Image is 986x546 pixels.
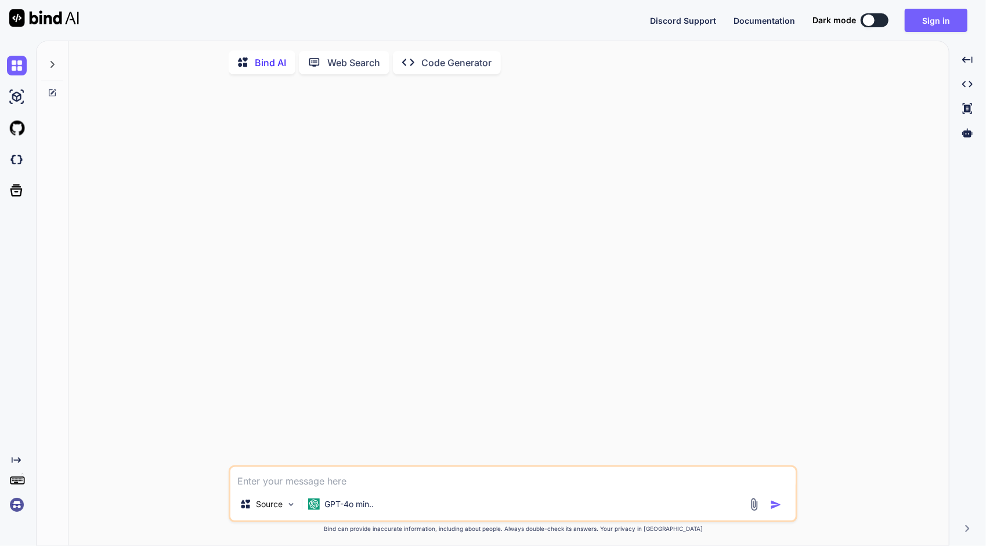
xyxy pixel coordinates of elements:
[7,87,27,107] img: ai-studio
[747,498,761,511] img: attachment
[9,9,79,27] img: Bind AI
[7,118,27,138] img: githubLight
[255,56,286,70] p: Bind AI
[812,15,856,26] span: Dark mode
[229,525,797,533] p: Bind can provide inaccurate information, including about people. Always double-check its answers....
[650,16,716,26] span: Discord Support
[734,15,795,27] button: Documentation
[7,150,27,169] img: darkCloudIdeIcon
[286,500,296,509] img: Pick Models
[770,499,782,511] img: icon
[327,56,380,70] p: Web Search
[256,498,283,510] p: Source
[7,56,27,75] img: chat
[650,15,716,27] button: Discord Support
[324,498,374,510] p: GPT-4o min..
[308,498,320,510] img: GPT-4o mini
[421,56,492,70] p: Code Generator
[734,16,795,26] span: Documentation
[7,495,27,515] img: signin
[905,9,967,32] button: Sign in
